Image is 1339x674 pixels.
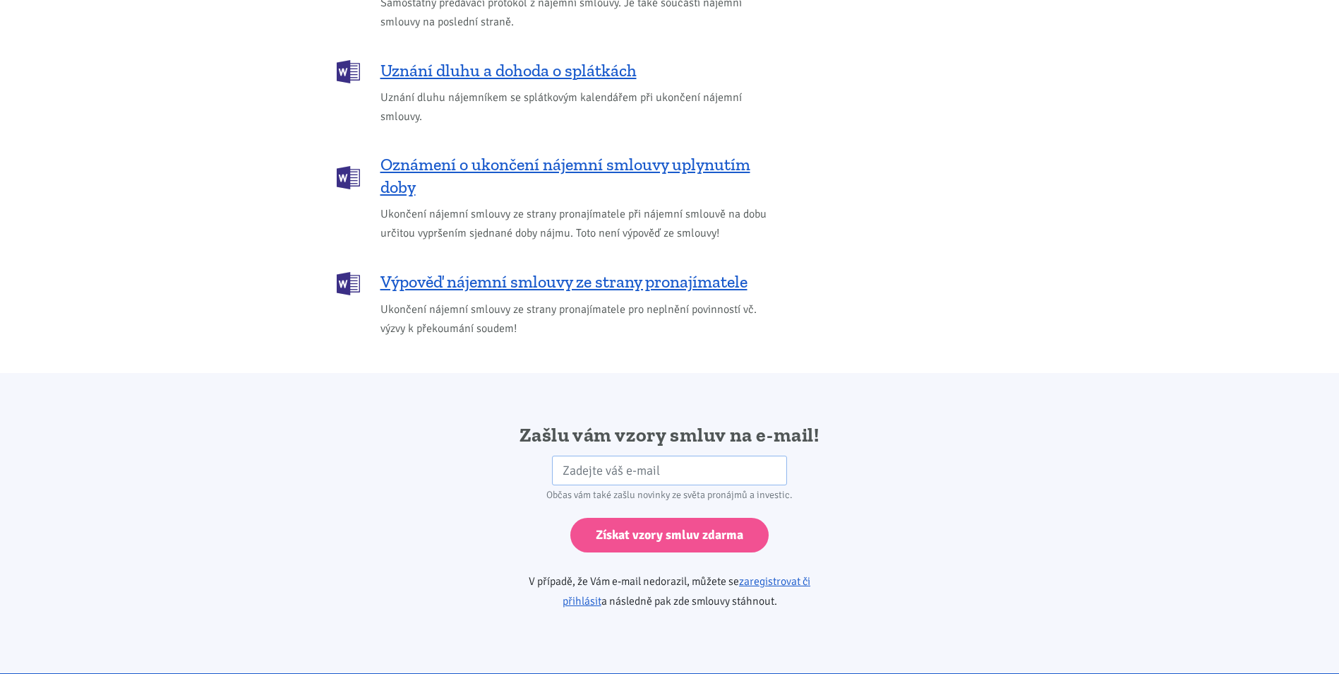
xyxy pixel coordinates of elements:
input: Získat vzory smluv zdarma [570,518,769,552]
span: Uznání dluhu a dohoda o splátkách [380,59,637,82]
span: Oznámení o ukončení nájemní smlouvy uplynutím doby [380,153,774,199]
div: Občas vám také zašlu novinky ze světa pronájmů a investic. [488,485,851,505]
img: DOCX (Word) [337,272,360,295]
img: DOCX (Word) [337,166,360,189]
input: Zadejte váš e-mail [552,456,787,486]
a: Uznání dluhu a dohoda o splátkách [337,59,774,82]
span: Ukončení nájemní smlouvy ze strany pronajímatele při nájemní smlouvě na dobu určitou vypršením sj... [380,205,774,243]
h2: Zašlu vám vzory smluv na e-mail! [488,422,851,448]
span: Uznání dluhu nájemníkem se splátkovým kalendářem při ukončení nájemní smlouvy. [380,88,774,126]
a: Výpověď nájemní smlouvy ze strany pronajímatele [337,271,774,294]
span: Ukončení nájemní smlouvy ze strany pronajímatele pro neplnění povinností vč. výzvy k překoumání s... [380,300,774,338]
a: Oznámení o ukončení nájemní smlouvy uplynutím doby [337,153,774,199]
img: DOCX (Word) [337,60,360,83]
span: Výpověď nájemní smlouvy ze strany pronajímatele [380,271,747,293]
p: V případě, že Vám e-mail nedorazil, můžete se a následně pak zde smlouvy stáhnout. [488,572,851,611]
